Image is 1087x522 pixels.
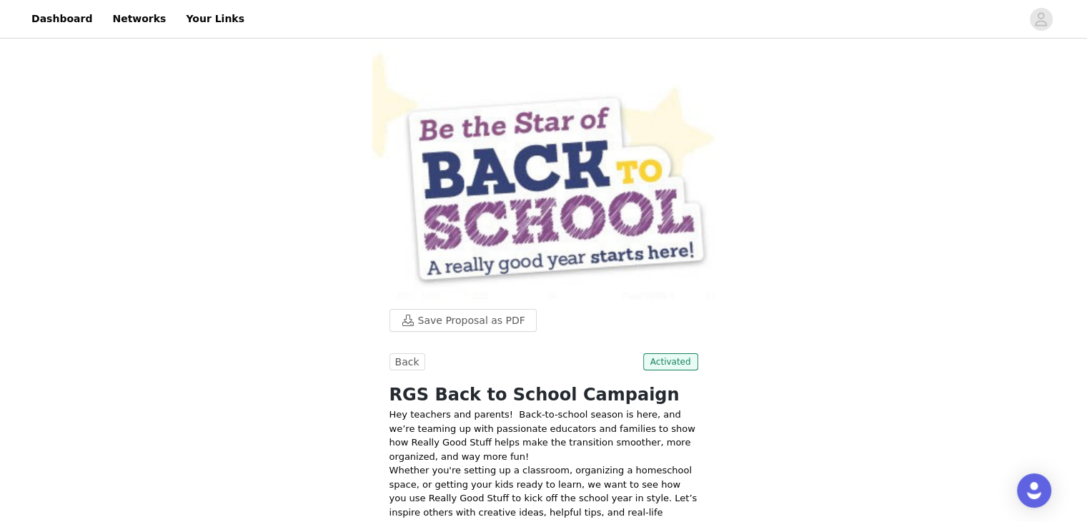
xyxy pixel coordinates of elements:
[389,408,698,463] p: Hey teachers and parents! Back-to-school season is here, and we’re teaming up with passionate edu...
[177,3,253,35] a: Your Links
[1034,8,1048,31] div: avatar
[643,353,698,370] span: Activated
[389,353,425,370] button: Back
[1017,473,1051,508] div: Open Intercom Messenger
[104,3,174,35] a: Networks
[389,382,698,408] h1: RGS Back to School Campaign
[389,309,537,332] button: Save Proposal as PDF
[372,41,715,299] img: campaign image
[23,3,101,35] a: Dashboard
